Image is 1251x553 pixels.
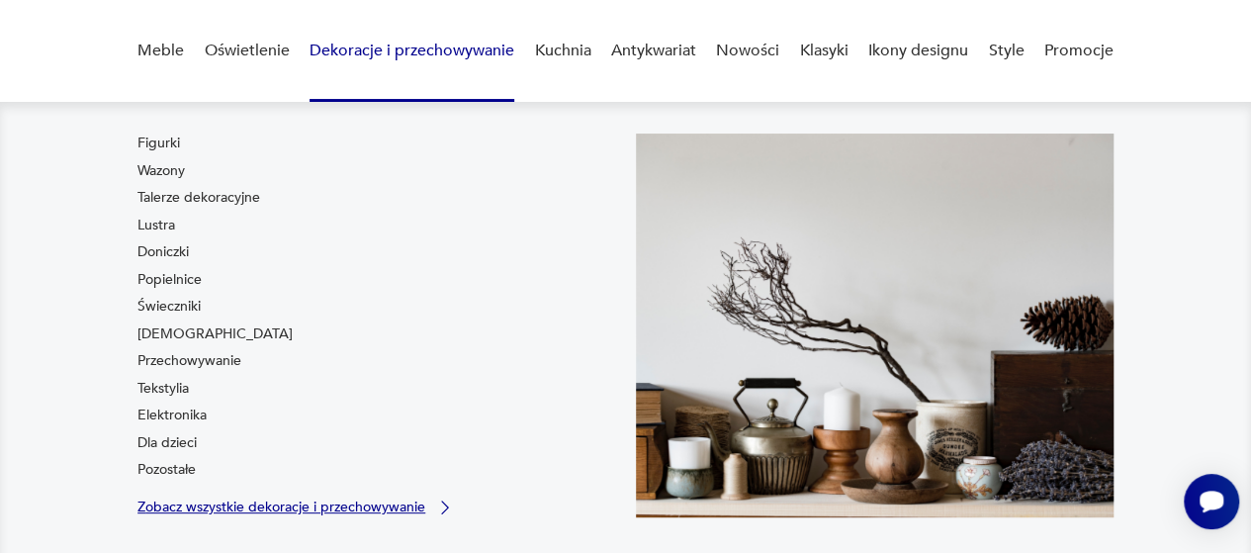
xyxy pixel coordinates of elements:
[137,161,185,181] a: Wazony
[868,13,968,89] a: Ikony designu
[137,297,201,317] a: Świeczniki
[137,351,241,371] a: Przechowywanie
[137,324,293,344] a: [DEMOGRAPHIC_DATA]
[137,242,189,262] a: Doniczki
[137,270,202,290] a: Popielnice
[205,13,290,89] a: Oświetlenie
[310,13,514,89] a: Dekoracje i przechowywanie
[137,433,197,453] a: Dla dzieci
[137,188,260,208] a: Talerze dekoracyjne
[534,13,590,89] a: Kuchnia
[800,13,849,89] a: Klasyki
[611,13,696,89] a: Antykwariat
[137,379,189,399] a: Tekstylia
[137,460,196,480] a: Pozostałe
[137,406,207,425] a: Elektronika
[137,13,184,89] a: Meble
[137,134,180,153] a: Figurki
[137,216,175,235] a: Lustra
[716,13,779,89] a: Nowości
[636,134,1114,517] img: cfa44e985ea346226f89ee8969f25989.jpg
[137,498,455,517] a: Zobacz wszystkie dekoracje i przechowywanie
[988,13,1024,89] a: Style
[137,501,425,513] p: Zobacz wszystkie dekoracje i przechowywanie
[1044,13,1114,89] a: Promocje
[1184,474,1239,529] iframe: Smartsupp widget button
